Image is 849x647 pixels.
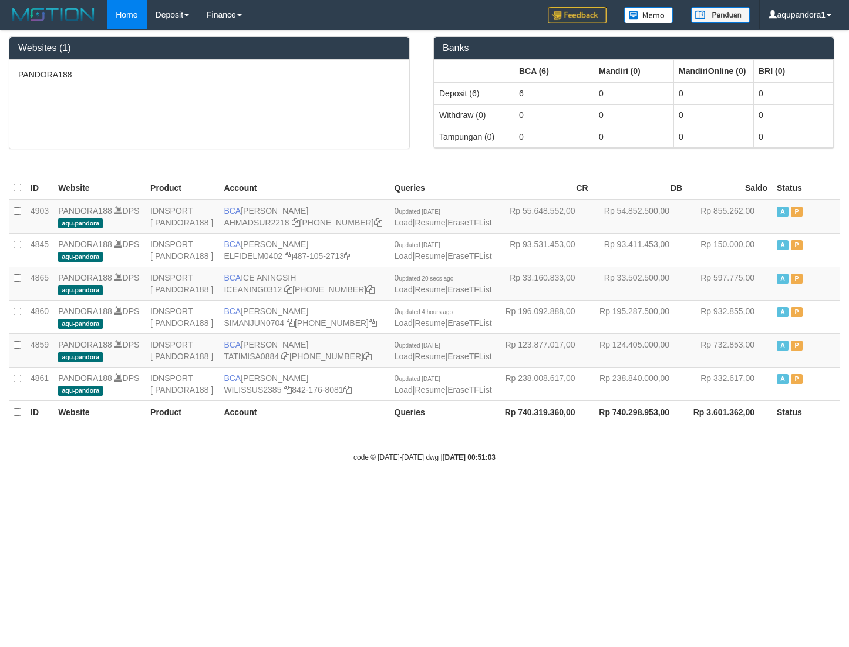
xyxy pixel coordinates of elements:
td: 6 [514,82,594,105]
a: Resume [415,318,445,328]
td: IDNSPORT [ PANDORA188 ] [146,267,219,300]
a: EraseTFList [447,218,491,227]
td: Rp 123.877.017,00 [498,333,593,367]
a: Load [395,218,413,227]
a: EraseTFList [447,251,491,261]
td: DPS [53,267,146,300]
span: 0 [395,306,453,316]
th: Account [219,177,389,200]
td: [PERSON_NAME] [PHONE_NUMBER] [219,300,389,333]
td: 0 [594,82,674,105]
span: | | [395,306,492,328]
a: Load [395,385,413,395]
a: TATIMISA0884 [224,352,279,361]
td: 0 [674,104,754,126]
th: Group: activate to sort column ascending [754,60,834,82]
td: Rp 597.775,00 [687,267,772,300]
td: [PERSON_NAME] 487-105-2713 [219,233,389,267]
img: MOTION_logo.png [9,6,98,23]
a: Copy ELFIDELM0402 to clipboard [285,251,293,261]
th: Product [146,177,219,200]
td: Rp 855.262,00 [687,200,772,234]
a: Load [395,251,413,261]
a: Copy 8421768081 to clipboard [343,385,352,395]
span: aqu-pandora [58,252,103,262]
td: Rp 124.405.000,00 [593,333,688,367]
td: DPS [53,333,146,367]
img: panduan.png [691,7,750,23]
td: Withdraw (0) [434,104,514,126]
span: Active [777,207,789,217]
span: | | [395,373,492,395]
span: aqu-pandora [58,352,103,362]
a: Copy ICEANING0312 to clipboard [284,285,292,294]
span: | | [395,273,492,294]
th: Saldo [687,177,772,200]
a: ICEANING0312 [224,285,282,294]
th: Rp 3.601.362,00 [687,400,772,423]
span: updated [DATE] [399,208,440,215]
span: Active [777,307,789,317]
span: 0 [395,206,440,215]
td: IDNSPORT [ PANDORA188 ] [146,300,219,333]
td: 0 [514,104,594,126]
a: SIMANJUN0704 [224,318,284,328]
th: Rp 740.298.953,00 [593,400,688,423]
span: 0 [395,240,440,249]
span: aqu-pandora [58,319,103,329]
a: Copy 5776614242 to clipboard [374,218,382,227]
a: Copy 5776579552 to clipboard [363,352,372,361]
th: Rp 740.319.360,00 [498,400,593,423]
th: Account [219,400,389,423]
td: 0 [594,126,674,147]
span: BCA [224,373,241,383]
span: 0 [395,373,440,383]
td: Rp 196.092.888,00 [498,300,593,333]
td: ICE ANINGSIH [PHONE_NUMBER] [219,267,389,300]
th: Product [146,400,219,423]
span: Active [777,341,789,351]
a: Copy 5776579617 to clipboard [369,318,377,328]
small: code © [DATE]-[DATE] dwg | [353,453,496,461]
a: Resume [415,352,445,361]
span: Paused [791,307,803,317]
span: Active [777,240,789,250]
strong: [DATE] 00:51:03 [443,453,496,461]
a: EraseTFList [447,352,491,361]
th: Website [53,177,146,200]
span: aqu-pandora [58,285,103,295]
span: updated 4 hours ago [399,309,453,315]
span: Active [777,274,789,284]
span: 0 [395,340,440,349]
span: | | [395,206,492,227]
span: Paused [791,207,803,217]
span: aqu-pandora [58,218,103,228]
th: Group: activate to sort column ascending [434,60,514,82]
td: 0 [674,82,754,105]
span: Paused [791,341,803,351]
a: Copy SIMANJUN0704 to clipboard [287,318,295,328]
a: Copy 5776579803 to clipboard [366,285,375,294]
td: [PERSON_NAME] [PHONE_NUMBER] [219,333,389,367]
td: DPS [53,367,146,400]
a: PANDORA188 [58,240,112,249]
span: Paused [791,274,803,284]
span: BCA [224,306,241,316]
img: Button%20Memo.svg [624,7,673,23]
td: 4865 [26,267,53,300]
td: 0 [594,104,674,126]
a: PANDORA188 [58,206,112,215]
span: Paused [791,240,803,250]
td: IDNSPORT [ PANDORA188 ] [146,233,219,267]
a: Resume [415,218,445,227]
a: ELFIDELM0402 [224,251,282,261]
td: Rp 93.531.453,00 [498,233,593,267]
span: updated [DATE] [399,342,440,349]
span: 0 [395,273,454,282]
span: BCA [224,240,241,249]
td: 4903 [26,200,53,234]
a: AHMADSUR2218 [224,218,289,227]
a: PANDORA188 [58,373,112,383]
td: [PERSON_NAME] 842-176-8081 [219,367,389,400]
td: 4859 [26,333,53,367]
